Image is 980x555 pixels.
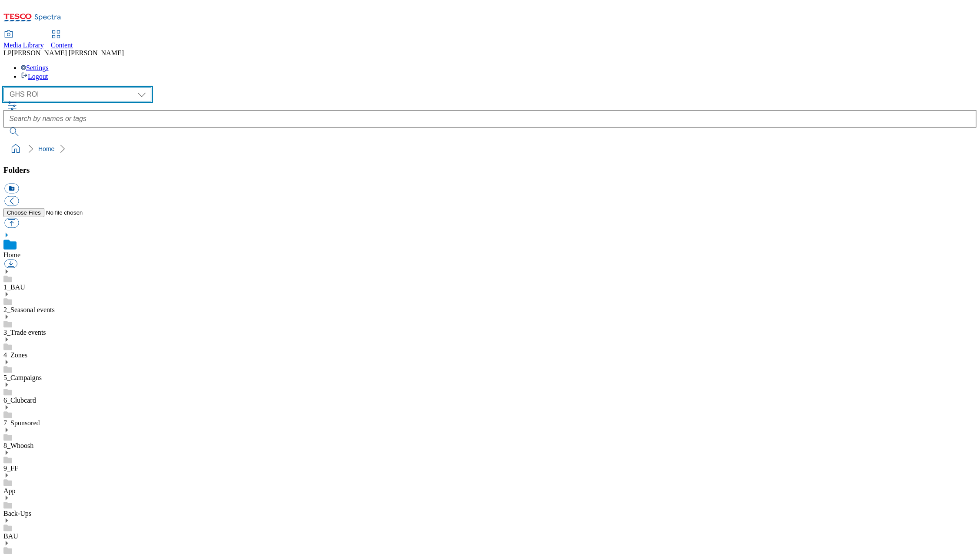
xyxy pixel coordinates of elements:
[3,41,44,49] span: Media Library
[21,64,49,71] a: Settings
[3,165,977,175] h3: Folders
[12,49,124,57] span: [PERSON_NAME] [PERSON_NAME]
[3,283,25,291] a: 1_BAU
[3,31,44,49] a: Media Library
[3,351,27,359] a: 4_Zones
[3,141,977,157] nav: breadcrumb
[3,397,36,404] a: 6_Clubcard
[38,145,54,152] a: Home
[3,532,18,540] a: BAU
[51,31,73,49] a: Content
[3,487,16,494] a: App
[3,442,33,449] a: 8_Whoosh
[3,306,55,313] a: 2_Seasonal events
[3,419,40,427] a: 7_Sponsored
[3,251,20,259] a: Home
[3,329,46,336] a: 3_Trade events
[3,49,12,57] span: LP
[21,73,48,80] a: Logout
[9,142,23,156] a: home
[51,41,73,49] span: Content
[3,464,18,472] a: 9_FF
[3,510,31,517] a: Back-Ups
[3,110,977,128] input: Search by names or tags
[3,374,42,381] a: 5_Campaigns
